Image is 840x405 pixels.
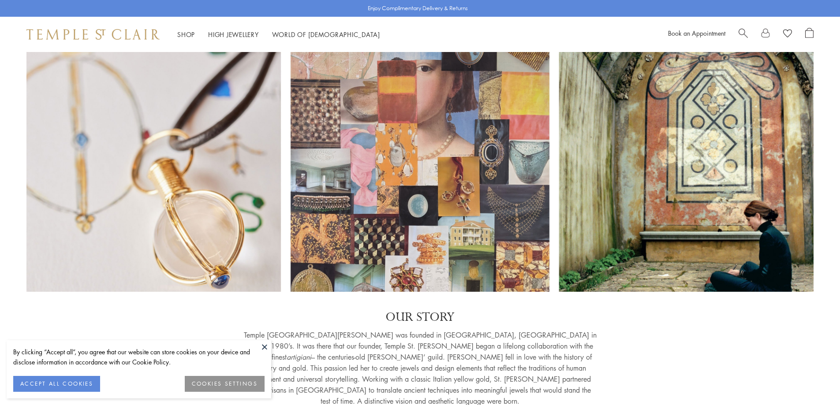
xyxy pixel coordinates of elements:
[783,28,792,41] a: View Wishlist
[244,309,597,325] p: OUR STORY
[272,30,380,39] a: World of [DEMOGRAPHIC_DATA]World of [DEMOGRAPHIC_DATA]
[287,352,311,362] em: artigiani
[805,28,814,41] a: Open Shopping Bag
[739,28,748,41] a: Search
[368,4,468,13] p: Enjoy Complimentary Delivery & Returns
[13,347,265,367] div: By clicking “Accept all”, you agree that our website can store cookies on your device and disclos...
[208,30,259,39] a: High JewelleryHigh Jewellery
[177,30,195,39] a: ShopShop
[26,29,160,40] img: Temple St. Clair
[668,29,725,37] a: Book an Appointment
[13,376,100,392] button: ACCEPT ALL COOKIES
[185,376,265,392] button: COOKIES SETTINGS
[177,29,380,40] nav: Main navigation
